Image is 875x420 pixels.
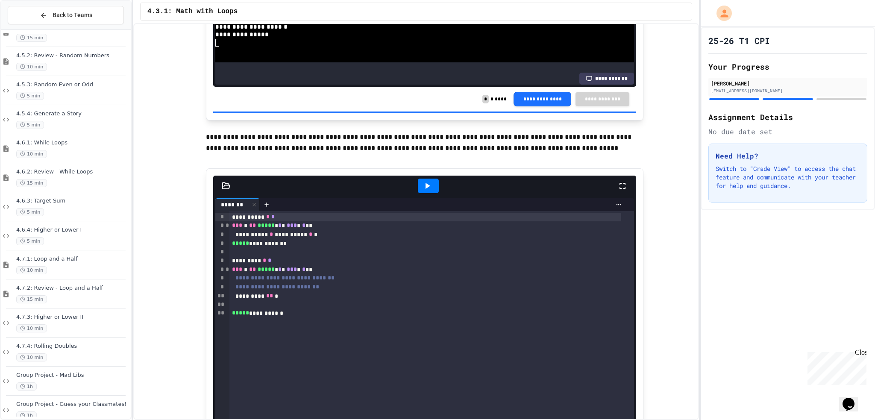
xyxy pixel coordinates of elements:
span: 5 min [16,237,44,245]
span: 5 min [16,92,44,100]
span: 4.7.4: Rolling Doubles [16,343,129,350]
span: 4.6.3: Target Sum [16,197,129,205]
h2: Assignment Details [708,111,867,123]
span: Group Project - Guess your Classmates! [16,401,129,408]
span: 4.6.2: Review - While Loops [16,168,129,176]
span: 10 min [16,266,47,274]
span: 4.5.4: Generate a Story [16,110,129,117]
div: No due date set [708,126,867,137]
span: 4.7.3: Higher or Lower II [16,314,129,321]
span: 10 min [16,353,47,361]
span: 4.7.2: Review - Loop and a Half [16,285,129,292]
span: 15 min [16,179,47,187]
span: 4.5.3: Random Even or Odd [16,81,129,88]
span: 4.6.4: Higher or Lower I [16,226,129,234]
iframe: chat widget [839,386,866,411]
div: Chat with us now!Close [3,3,59,54]
span: 4.6.1: While Loops [16,139,129,147]
div: My Account [708,3,734,23]
span: 10 min [16,324,47,332]
span: 15 min [16,295,47,303]
span: 1h [16,411,37,420]
span: 5 min [16,121,44,129]
span: 15 min [16,34,47,42]
span: 4.7.1: Loop and a Half [16,256,129,263]
div: [PERSON_NAME] [711,79,865,87]
span: 10 min [16,63,47,71]
button: Back to Teams [8,6,124,24]
span: 1h [16,382,37,391]
div: [EMAIL_ADDRESS][DOMAIN_NAME] [711,88,865,94]
span: Group Project - Mad Libs [16,372,129,379]
h2: Your Progress [708,61,867,73]
p: Switch to "Grade View" to access the chat feature and communicate with your teacher for help and ... [716,164,860,190]
span: 5 min [16,208,44,216]
iframe: chat widget [804,349,866,385]
span: 10 min [16,150,47,158]
span: Back to Teams [53,11,92,20]
h3: Need Help? [716,151,860,161]
span: 4.3.1: Math with Loops [147,6,238,17]
h1: 25-26 T1 CPI [708,35,770,47]
span: 4.5.2: Review - Random Numbers [16,52,129,59]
